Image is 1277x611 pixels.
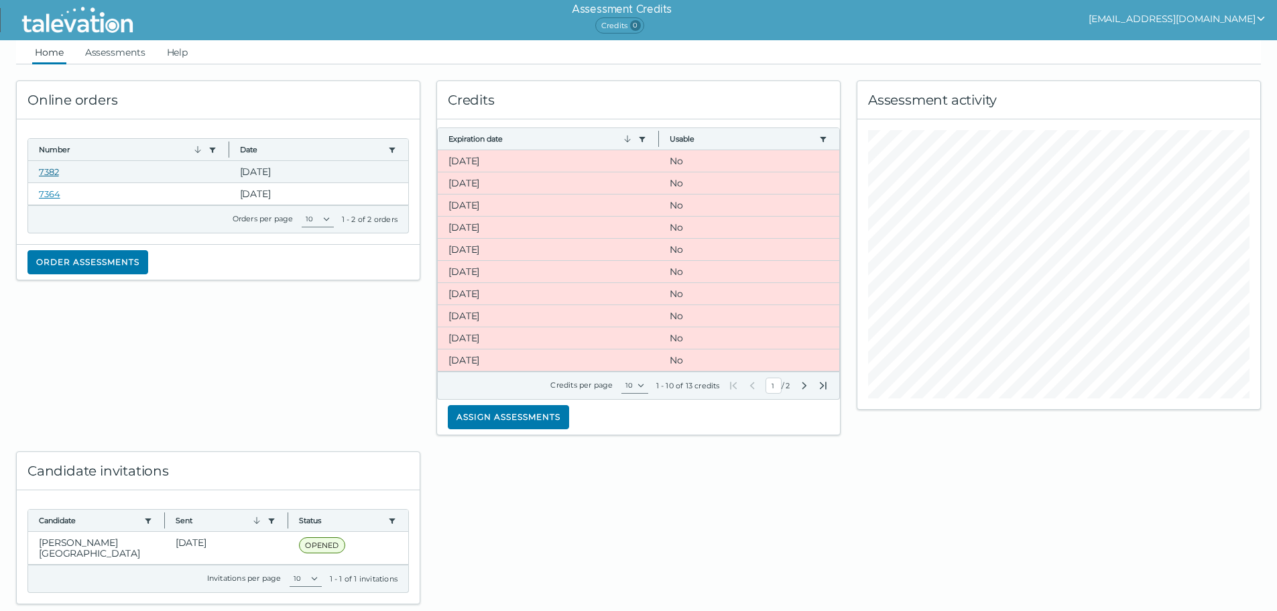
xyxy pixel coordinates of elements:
[330,573,398,584] div: 1 - 1 of 1 invitations
[448,405,569,429] button: Assign assessments
[438,195,659,216] clr-dg-cell: [DATE]
[438,349,659,371] clr-dg-cell: [DATE]
[233,214,294,223] label: Orders per page
[659,261,839,282] clr-dg-cell: No
[728,378,829,394] div: /
[659,150,839,172] clr-dg-cell: No
[448,133,633,144] button: Expiration date
[1089,11,1266,27] button: show user actions
[240,144,383,155] button: Date
[160,506,169,535] button: Column resize handle
[572,1,672,17] h6: Assessment Credits
[438,283,659,304] clr-dg-cell: [DATE]
[784,380,791,391] span: Total Pages
[164,40,191,64] a: Help
[229,183,409,205] clr-dg-cell: [DATE]
[207,573,282,583] label: Invitations per page
[654,124,663,153] button: Column resize handle
[438,239,659,260] clr-dg-cell: [DATE]
[32,40,66,64] a: Home
[299,537,345,553] span: OPENED
[818,380,829,391] button: Last Page
[630,20,641,31] span: 0
[39,144,203,155] button: Number
[229,161,409,182] clr-dg-cell: [DATE]
[659,327,839,349] clr-dg-cell: No
[659,172,839,194] clr-dg-cell: No
[82,40,148,64] a: Assessments
[438,305,659,327] clr-dg-cell: [DATE]
[747,380,757,391] button: Previous Page
[17,81,420,119] div: Online orders
[176,515,263,526] button: Sent
[39,188,60,199] a: 7364
[857,81,1260,119] div: Assessment activity
[550,380,613,390] label: Credits per page
[39,515,139,526] button: Candidate
[595,17,644,34] span: Credits
[438,172,659,194] clr-dg-cell: [DATE]
[728,380,739,391] button: First Page
[16,3,139,37] img: Talevation_Logo_Transparent_white.png
[659,283,839,304] clr-dg-cell: No
[659,217,839,238] clr-dg-cell: No
[659,305,839,327] clr-dg-cell: No
[766,378,782,394] input: Current Page
[17,452,420,490] div: Candidate invitations
[670,133,814,144] button: Usable
[656,380,720,391] div: 1 - 10 of 13 credits
[299,515,383,526] button: Status
[284,506,292,535] button: Column resize handle
[342,214,398,225] div: 1 - 2 of 2 orders
[659,195,839,216] clr-dg-cell: No
[799,380,810,391] button: Next Page
[659,239,839,260] clr-dg-cell: No
[659,349,839,371] clr-dg-cell: No
[39,166,59,177] a: 7382
[438,150,659,172] clr-dg-cell: [DATE]
[225,135,233,164] button: Column resize handle
[438,217,659,238] clr-dg-cell: [DATE]
[437,81,840,119] div: Credits
[165,532,289,564] clr-dg-cell: [DATE]
[438,261,659,282] clr-dg-cell: [DATE]
[27,250,148,274] button: Order assessments
[438,327,659,349] clr-dg-cell: [DATE]
[28,532,165,564] clr-dg-cell: [PERSON_NAME][GEOGRAPHIC_DATA]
